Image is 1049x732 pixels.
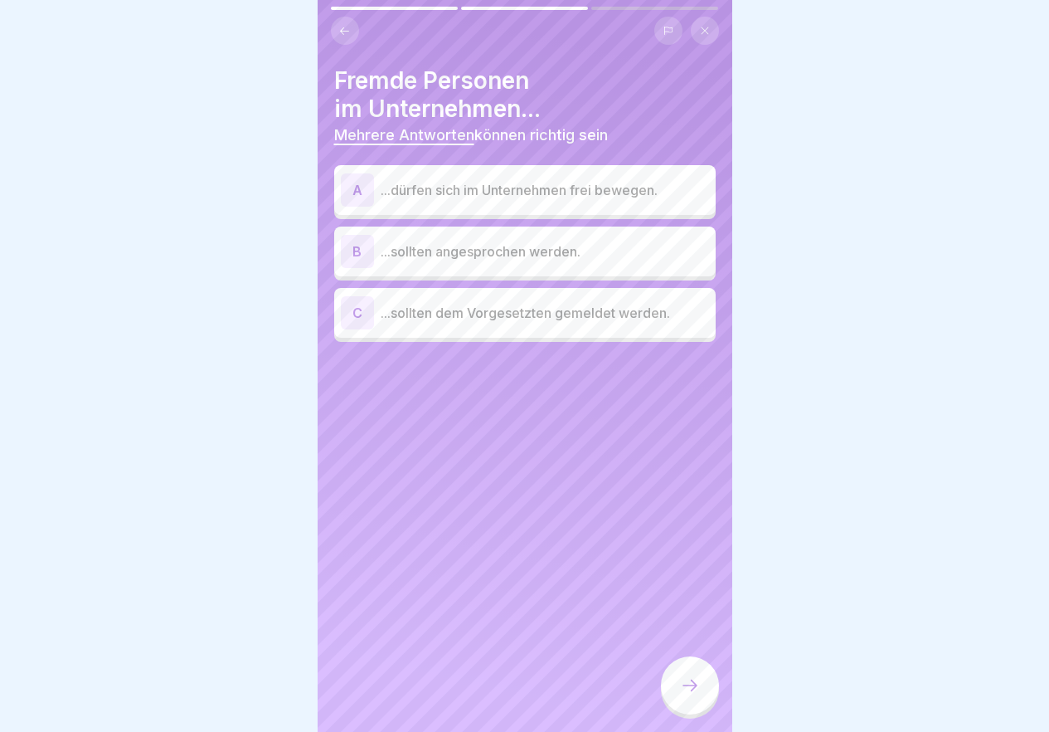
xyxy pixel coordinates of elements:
p: ...dürfen sich im Unternehmen frei bewegen. [381,180,709,200]
p: ...sollten dem Vorgesetzten gemeldet werden. [381,303,709,323]
p: können richtig sein [334,126,716,144]
span: Mehrere Antworten [334,126,474,144]
div: B [341,235,374,268]
h4: Fremde Personen im Unternehmen... [334,66,716,123]
div: C [341,296,374,329]
p: ...sollten angesprochen werden. [381,242,709,261]
div: A [341,173,374,207]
